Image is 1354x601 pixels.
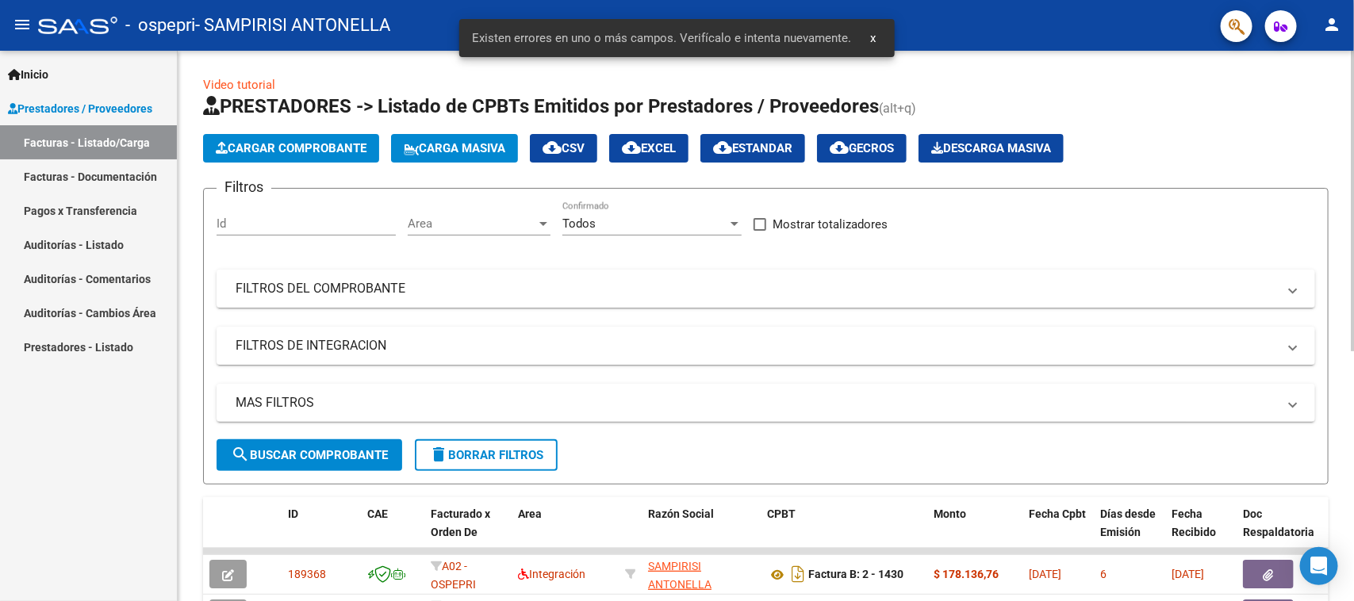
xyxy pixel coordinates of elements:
[216,141,366,155] span: Cargar Comprobante
[773,215,888,234] span: Mostrar totalizadores
[288,568,326,580] span: 189368
[543,141,585,155] span: CSV
[1172,568,1204,580] span: [DATE]
[236,394,1277,412] mat-panel-title: MAS FILTROS
[788,561,808,587] i: Descargar documento
[622,141,676,155] span: EXCEL
[236,280,1277,297] mat-panel-title: FILTROS DEL COMPROBANTE
[1300,547,1338,585] div: Open Intercom Messenger
[1165,497,1237,567] datatable-header-cell: Fecha Recibido
[288,507,298,520] span: ID
[609,134,689,163] button: EXCEL
[622,138,641,157] mat-icon: cloud_download
[830,141,894,155] span: Gecros
[408,216,536,231] span: Area
[282,497,361,567] datatable-header-cell: ID
[512,497,619,567] datatable-header-cell: Area
[1100,568,1107,580] span: 6
[472,30,851,46] span: Existen errores en uno o más campos. Verifícalo e intenta nuevamente.
[203,78,275,92] a: Video tutorial
[648,560,712,591] span: SAMPIRISI ANTONELLA
[518,568,585,580] span: Integración
[1243,507,1314,538] span: Doc Respaldatoria
[361,497,424,567] datatable-header-cell: CAE
[1022,497,1094,567] datatable-header-cell: Fecha Cpbt
[404,141,505,155] span: Carga Masiva
[934,568,999,580] strong: $ 178.136,76
[562,216,596,231] span: Todos
[518,507,542,520] span: Area
[700,134,805,163] button: Estandar
[424,497,512,567] datatable-header-cell: Facturado x Orden De
[830,138,849,157] mat-icon: cloud_download
[415,439,558,471] button: Borrar Filtros
[195,8,390,43] span: - SAMPIRISI ANTONELLA
[231,448,388,462] span: Buscar Comprobante
[530,134,597,163] button: CSV
[879,101,916,116] span: (alt+q)
[1322,15,1341,34] mat-icon: person
[217,439,402,471] button: Buscar Comprobante
[1100,507,1156,538] span: Días desde Emisión
[919,134,1064,163] app-download-masive: Descarga masiva de comprobantes (adjuntos)
[808,568,903,581] strong: Factura B: 2 - 1430
[713,138,732,157] mat-icon: cloud_download
[927,497,1022,567] datatable-header-cell: Monto
[203,95,879,117] span: PRESTADORES -> Listado de CPBTs Emitidos por Prestadores / Proveedores
[1029,568,1061,580] span: [DATE]
[13,15,32,34] mat-icon: menu
[648,507,714,520] span: Razón Social
[1237,497,1332,567] datatable-header-cell: Doc Respaldatoria
[761,497,927,567] datatable-header-cell: CPBT
[217,384,1315,422] mat-expansion-panel-header: MAS FILTROS
[857,24,888,52] button: x
[1172,507,1216,538] span: Fecha Recibido
[429,448,543,462] span: Borrar Filtros
[919,134,1064,163] button: Descarga Masiva
[642,497,761,567] datatable-header-cell: Razón Social
[231,445,250,464] mat-icon: search
[870,31,876,45] span: x
[543,138,562,157] mat-icon: cloud_download
[648,557,754,591] div: 27358862883
[367,507,388,520] span: CAE
[203,134,379,163] button: Cargar Comprobante
[431,560,476,591] span: A02 - OSPEPRI
[934,507,966,520] span: Monto
[391,134,518,163] button: Carga Masiva
[8,66,48,83] span: Inicio
[217,176,271,198] h3: Filtros
[8,100,152,117] span: Prestadores / Proveedores
[817,134,907,163] button: Gecros
[431,507,490,538] span: Facturado x Orden De
[767,507,796,520] span: CPBT
[1094,497,1165,567] datatable-header-cell: Días desde Emisión
[236,337,1277,354] mat-panel-title: FILTROS DE INTEGRACION
[125,8,195,43] span: - ospepri
[1029,507,1086,520] span: Fecha Cpbt
[217,327,1315,365] mat-expansion-panel-header: FILTROS DE INTEGRACION
[713,141,792,155] span: Estandar
[429,445,448,464] mat-icon: delete
[931,141,1051,155] span: Descarga Masiva
[217,270,1315,308] mat-expansion-panel-header: FILTROS DEL COMPROBANTE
